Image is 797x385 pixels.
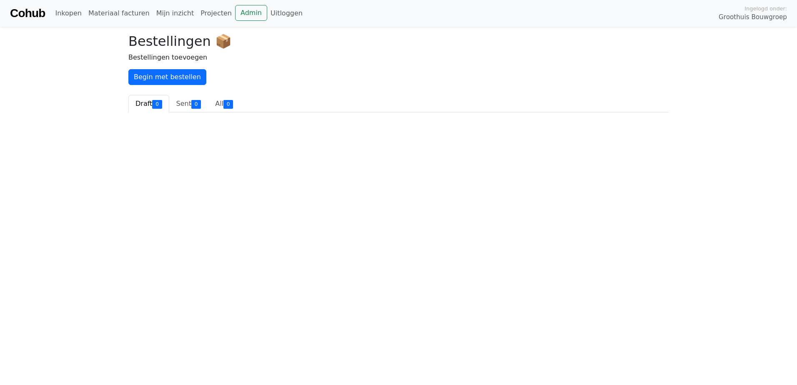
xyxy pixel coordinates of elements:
a: All0 [208,95,240,112]
a: Projecten [197,5,235,22]
a: Materiaal facturen [85,5,153,22]
div: 0 [152,100,162,108]
a: Begin met bestellen [128,69,206,85]
h2: Bestellingen 📦 [128,33,669,49]
span: Groothuis Bouwgroep [719,12,787,22]
a: Draft0 [128,95,169,112]
a: Sent0 [169,95,208,112]
p: Bestellingen toevoegen [128,52,669,62]
div: 0 [191,100,201,108]
span: Ingelogd onder: [744,5,787,12]
a: Inkopen [52,5,85,22]
a: Mijn inzicht [153,5,198,22]
a: Uitloggen [267,5,306,22]
a: Cohub [10,3,45,23]
div: 0 [223,100,233,108]
a: Admin [235,5,267,21]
